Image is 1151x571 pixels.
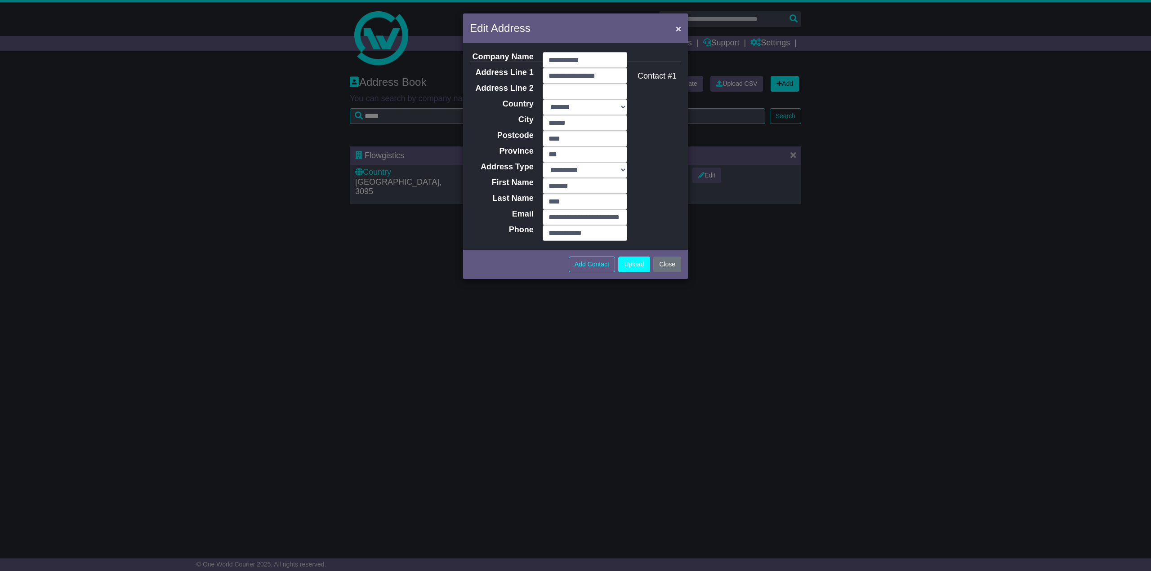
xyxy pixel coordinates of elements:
label: Last Name [463,194,538,204]
span: Contact #1 [638,71,677,80]
button: Close [653,257,681,272]
label: Address Type [463,162,538,172]
label: First Name [463,178,538,188]
label: Address Line 1 [463,68,538,78]
label: City [463,115,538,125]
label: Email [463,209,538,219]
label: Phone [463,225,538,235]
label: Postcode [463,131,538,141]
label: Company Name [463,52,538,62]
button: Close [671,19,686,38]
label: Address Line 2 [463,84,538,93]
span: × [676,23,681,34]
button: Upload [618,257,650,272]
h5: Edit Address [470,20,531,36]
label: Province [463,146,538,156]
label: Country [463,99,538,109]
button: Add Contact [569,257,615,272]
